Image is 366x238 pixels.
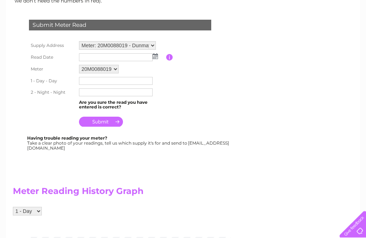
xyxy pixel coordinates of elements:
a: Energy [258,30,274,36]
th: Supply Address [27,40,77,52]
a: Water [240,30,254,36]
input: Information [166,54,173,61]
th: 2 - Night - Night [27,87,77,98]
div: Clear Business is a trading name of Verastar Limited (registered in [GEOGRAPHIC_DATA] No. 3667643... [15,4,352,35]
div: Submit Meter Read [29,20,211,31]
a: Blog [304,30,314,36]
input: Submit [79,117,123,127]
th: 1 - Day - Day [27,76,77,87]
a: Log out [342,30,359,36]
a: Telecoms [278,30,300,36]
h2: Meter Reading History Graph [13,186,263,200]
img: ... [153,54,158,59]
a: Contact [318,30,336,36]
th: Meter [27,63,77,76]
td: Are you sure the read you have entered is correct? [77,98,166,112]
img: logo.png [13,19,49,40]
b: Having trouble reading your meter? [27,136,107,141]
a: 0333 014 3131 [231,4,281,13]
div: Take a clear photo of your readings, tell us which supply it's for and send to [EMAIL_ADDRESS][DO... [27,136,230,151]
th: Read Date [27,52,77,63]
